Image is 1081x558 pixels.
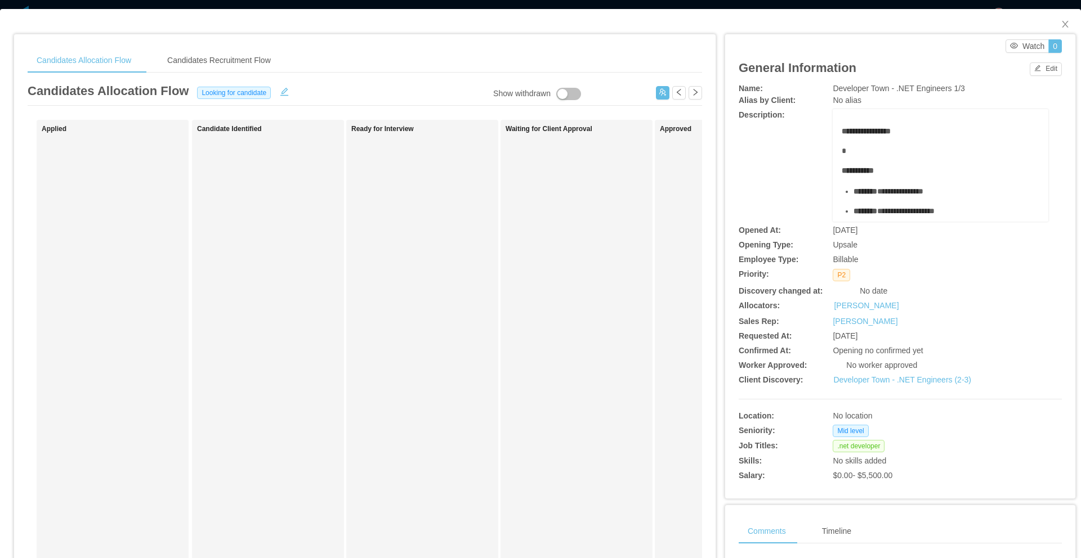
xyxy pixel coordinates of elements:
[197,125,355,133] h1: Candidate Identified
[672,86,686,100] button: icon: left
[739,456,762,465] b: Skills:
[833,226,857,235] span: [DATE]
[689,86,702,100] button: icon: right
[833,255,858,264] span: Billable
[834,300,899,312] a: [PERSON_NAME]
[739,411,774,420] b: Location:
[42,125,199,133] h1: Applied
[833,425,868,437] span: Mid level
[197,87,271,99] span: Looking for candidate
[833,96,861,105] span: No alias
[739,426,775,435] b: Seniority:
[833,84,965,93] span: Developer Town - .NET Engineers 1/3
[739,301,780,310] b: Allocators:
[493,88,551,100] div: Show withdrawn
[833,346,923,355] span: Opening no confirmed yet
[739,471,765,480] b: Salary:
[739,519,795,544] div: Comments
[860,286,887,295] span: No date
[351,125,509,133] h1: Ready for Interview
[28,48,140,73] div: Candidates Allocation Flow
[739,286,823,295] b: Discovery changed at:
[739,58,856,77] article: General Information
[1030,62,1062,76] button: icon: editEdit
[739,110,785,119] b: Description:
[833,410,994,422] div: No location
[739,226,781,235] b: Opened At:
[1048,39,1062,53] button: 0
[833,240,857,249] span: Upsale
[1006,39,1049,53] button: icon: eyeWatch
[833,471,892,480] span: $0.00 - $5,500.00
[833,269,850,281] span: P2
[739,269,769,278] b: Priority:
[660,125,818,133] h1: Approved
[506,125,663,133] h1: Waiting for Client Approval
[28,82,189,100] article: Candidates Allocation Flow
[1049,9,1081,40] button: Close
[833,456,886,465] span: No skills added
[833,375,971,384] a: Developer Town - .NET Engineers (2-3)
[739,240,793,249] b: Opening Type:
[739,317,779,326] b: Sales Rep:
[739,346,791,355] b: Confirmed At:
[739,255,798,264] b: Employee Type:
[739,441,778,450] b: Job Titles:
[275,85,293,96] button: icon: edit
[833,331,857,340] span: [DATE]
[739,361,807,370] b: Worker Approved:
[833,440,885,452] span: .net developer
[846,361,917,370] span: No worker approved
[739,96,796,105] b: Alias by Client:
[739,331,792,340] b: Requested At:
[158,48,280,73] div: Candidates Recruitment Flow
[842,125,1040,238] div: rdw-editor
[739,84,763,93] b: Name:
[833,317,897,326] a: [PERSON_NAME]
[656,86,669,100] button: icon: usergroup-add
[813,519,860,544] div: Timeline
[1061,20,1070,29] i: icon: close
[833,109,1048,222] div: rdw-wrapper
[739,375,803,384] b: Client Discovery:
